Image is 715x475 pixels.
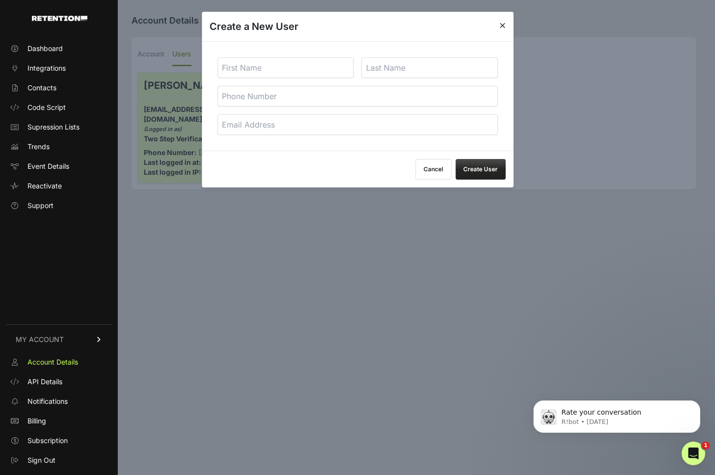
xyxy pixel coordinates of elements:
span: Subscription [27,436,68,446]
iframe: Intercom notifications message [519,380,715,449]
span: Sign Out [27,455,55,465]
a: MY ACCOUNT [6,324,112,354]
span: Code Script [27,103,66,112]
input: Email Address [217,114,498,135]
span: Dashboard [27,44,63,53]
a: Dashboard [6,41,112,56]
span: Billing [27,416,46,426]
a: Support [6,198,112,213]
input: Last Name [362,57,498,78]
span: Account Details [27,357,78,367]
a: Trends [6,139,112,155]
a: Integrations [6,60,112,76]
a: Contacts [6,80,112,96]
a: Supression Lists [6,119,112,135]
span: Support [27,201,53,211]
a: API Details [6,374,112,390]
a: Code Script [6,100,112,115]
input: First Name [217,57,354,78]
a: Notifications [6,394,112,409]
a: Subscription [6,433,112,449]
h3: Create a New User [210,20,298,33]
span: Trends [27,142,50,152]
span: Event Details [27,161,69,171]
a: Sign Out [6,452,112,468]
span: API Details [27,377,62,387]
a: Event Details [6,158,112,174]
span: Reactivate [27,181,62,191]
span: 1 [702,442,710,449]
input: Phone Number [217,86,498,106]
span: Supression Lists [27,122,79,132]
a: Billing [6,413,112,429]
button: Cancel [415,159,451,180]
iframe: Intercom live chat [682,442,705,465]
span: Contacts [27,83,56,93]
img: Retention.com [32,16,87,21]
a: Reactivate [6,178,112,194]
span: Notifications [27,396,68,406]
span: MY ACCOUNT [16,335,64,344]
a: Account Details [6,354,112,370]
button: Create User [455,159,505,180]
span: Integrations [27,63,66,73]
